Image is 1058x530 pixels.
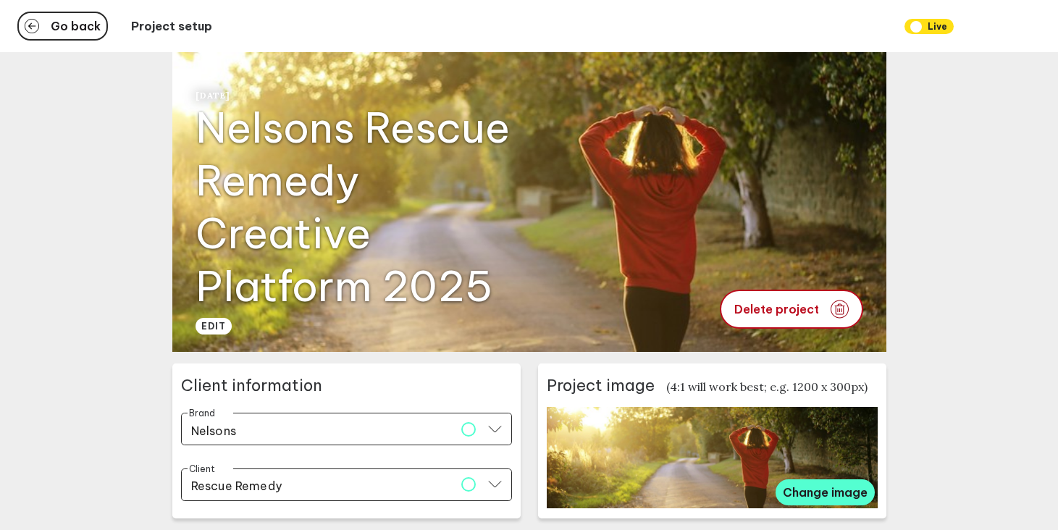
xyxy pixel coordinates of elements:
h2: Client information [181,375,512,395]
p: Project setup [131,19,212,33]
button: edit [196,318,232,335]
button: Change image [776,479,875,505]
label: Brand [189,408,216,418]
h2: Project image [547,375,655,395]
span: Live [904,19,954,34]
span: Change image [783,485,868,500]
p: [DATE] [196,90,521,101]
button: Delete project [720,290,863,329]
label: Client [189,463,216,474]
span: Go back [51,20,101,32]
p: (4:1 will work best; e.g. 1200 x 300px) [666,379,868,394]
span: Delete project [734,303,819,315]
button: Go back [17,12,108,41]
h1: Nelsons Rescue Remedy Creative Platform 2025 [196,101,510,312]
button: Open [488,413,502,445]
button: Open [488,469,502,500]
